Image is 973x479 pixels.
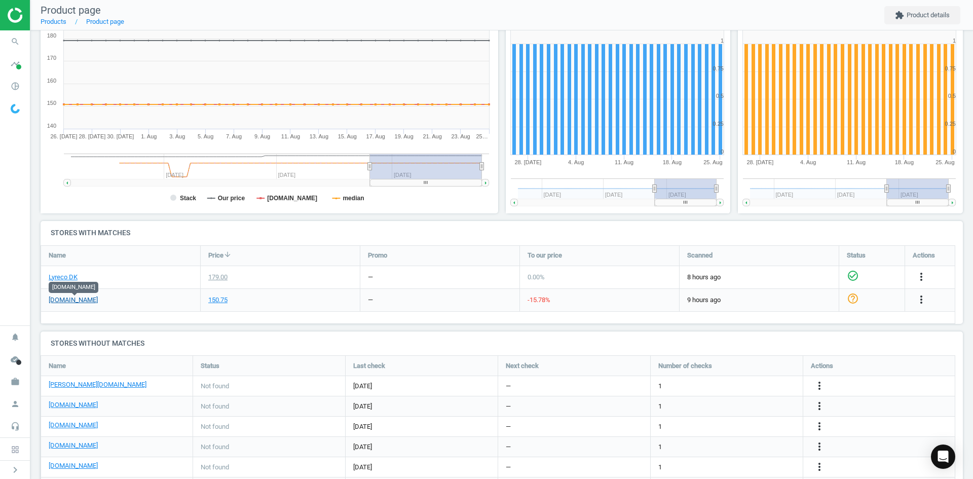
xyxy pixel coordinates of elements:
[931,445,955,469] div: Open Intercom Messenger
[8,8,80,23] img: ajHJNr6hYgQAAAAASUVORK5CYII=
[353,361,385,371] span: Last check
[353,422,490,431] span: [DATE]
[813,461,826,473] i: more_vert
[451,133,470,139] tspan: 23. Aug
[945,65,956,71] text: 0.75
[201,361,219,371] span: Status
[281,133,300,139] tspan: 11. Aug
[79,133,105,139] tspan: 28. [DATE]
[813,420,826,433] button: more_vert
[913,251,935,260] span: Actions
[201,402,229,411] span: Not found
[11,104,20,114] img: wGWNvw8QSZomAAAAABJRU5ErkJggg==
[506,361,539,371] span: Next check
[47,55,56,61] text: 170
[41,4,101,16] span: Product page
[948,93,956,99] text: 0.5
[935,159,954,165] tspan: 25. Aug
[343,195,364,202] tspan: median
[915,271,927,283] i: more_vert
[368,296,373,305] div: —
[658,422,662,431] span: 1
[747,159,774,165] tspan: 28. [DATE]
[945,121,956,127] text: 0.25
[41,221,963,245] h4: Stores with matches
[141,133,157,139] tspan: 1. Aug
[9,464,21,476] i: chevron_right
[6,350,25,369] i: cloud_done
[169,133,185,139] tspan: 3. Aug
[218,195,245,202] tspan: Our price
[847,292,859,305] i: help_outline
[658,463,662,472] span: 1
[528,251,562,260] span: To our price
[423,133,441,139] tspan: 21. Aug
[6,327,25,347] i: notifications
[6,372,25,391] i: work
[6,77,25,96] i: pie_chart_outlined
[476,133,488,139] tspan: 25…
[713,65,723,71] text: 0.75
[51,133,78,139] tspan: 26. [DATE]
[49,296,98,305] a: [DOMAIN_NAME]
[528,273,545,281] span: 0.00 %
[662,159,681,165] tspan: 18. Aug
[506,402,511,411] span: —
[49,282,98,293] div: [DOMAIN_NAME]
[366,133,385,139] tspan: 17. Aug
[353,402,490,411] span: [DATE]
[847,251,866,260] span: Status
[353,463,490,472] span: [DATE]
[223,250,232,259] i: arrow_downward
[6,417,25,436] i: headset_mic
[813,420,826,432] i: more_vert
[41,18,66,25] a: Products
[267,195,317,202] tspan: [DOMAIN_NAME]
[687,273,831,282] span: 8 hours ago
[180,195,196,202] tspan: Stack
[47,123,56,129] text: 140
[813,380,826,392] i: more_vert
[6,32,25,51] i: search
[658,402,662,411] span: 1
[953,38,956,44] text: 1
[47,78,56,84] text: 160
[915,293,927,307] button: more_vert
[226,133,242,139] tspan: 7. Aug
[6,54,25,73] i: timeline
[720,149,723,155] text: 0
[49,380,146,389] a: [PERSON_NAME][DOMAIN_NAME]
[847,159,866,165] tspan: 11. Aug
[813,461,826,474] button: more_vert
[353,443,490,452] span: [DATE]
[506,382,511,391] span: —
[208,273,228,282] div: 179.00
[49,461,98,470] a: [DOMAIN_NAME]
[687,251,713,260] span: Scanned
[884,6,960,24] button: extensionProduct details
[658,443,662,452] span: 1
[614,159,633,165] tspan: 11. Aug
[47,100,56,106] text: 150
[86,18,124,25] a: Product page
[49,361,66,371] span: Name
[813,400,826,413] button: more_vert
[107,133,134,139] tspan: 30. [DATE]
[201,382,229,391] span: Not found
[687,296,831,305] span: 9 hours ago
[703,159,722,165] tspan: 25. Aug
[713,121,723,127] text: 0.25
[208,251,223,260] span: Price
[208,296,228,305] div: 150.75
[813,400,826,412] i: more_vert
[3,463,28,476] button: chevron_right
[49,421,98,430] a: [DOMAIN_NAME]
[915,293,927,306] i: more_vert
[895,11,904,20] i: extension
[953,149,956,155] text: 0
[800,159,816,165] tspan: 4. Aug
[658,382,662,391] span: 1
[847,270,859,282] i: check_circle_outline
[813,440,826,453] i: more_vert
[198,133,213,139] tspan: 5. Aug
